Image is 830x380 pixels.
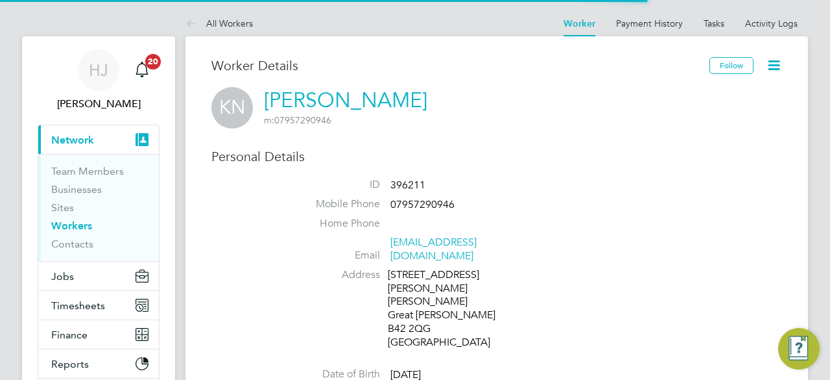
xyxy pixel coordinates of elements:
span: Finance [51,329,88,341]
label: Mobile Phone [289,197,380,211]
span: 396211 [390,179,425,192]
a: Businesses [51,183,102,196]
button: Finance [38,320,159,349]
a: [PERSON_NAME] [264,88,427,113]
a: Workers [51,220,92,232]
a: Team Members [51,165,124,177]
a: Contacts [51,238,93,250]
a: Tasks [704,18,724,29]
a: [EMAIL_ADDRESS][DOMAIN_NAME] [390,236,477,262]
div: Network [38,154,159,261]
span: 07957290946 [264,114,331,126]
span: 07957290946 [390,198,455,211]
span: m: [264,114,274,126]
span: 20 [145,54,161,70]
label: ID [289,178,380,192]
h3: Personal Details [211,148,782,165]
span: Network [51,134,94,146]
span: Holly Jones [38,96,160,112]
a: 20 [129,49,155,91]
label: Email [289,249,380,262]
div: [STREET_ADDRESS][PERSON_NAME][PERSON_NAME] Great [PERSON_NAME] B42 2QG [GEOGRAPHIC_DATA] [388,268,511,349]
a: Sites [51,201,74,214]
button: Network [38,125,159,154]
button: Reports [38,349,159,378]
span: HJ [89,62,108,79]
span: KN [211,87,253,129]
label: Address [289,268,380,282]
span: Reports [51,358,89,370]
a: HJ[PERSON_NAME] [38,49,160,112]
a: All Workers [185,18,253,29]
button: Follow [709,57,753,74]
a: Activity Logs [745,18,798,29]
h3: Worker Details [211,57,709,74]
button: Jobs [38,262,159,290]
button: Engage Resource Center [778,328,820,370]
span: Timesheets [51,299,105,312]
a: Payment History [616,18,683,29]
a: Worker [563,18,595,29]
span: Jobs [51,270,74,283]
button: Timesheets [38,291,159,320]
label: Home Phone [289,217,380,231]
